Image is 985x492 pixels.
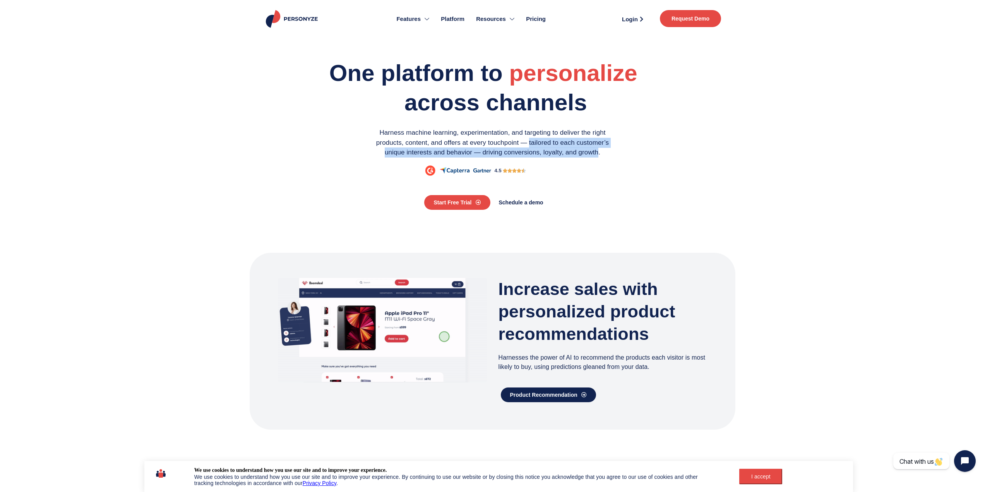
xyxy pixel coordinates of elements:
a: Privacy Policy [303,480,337,486]
span: Schedule a demo [499,200,543,205]
a: Platform [435,4,470,34]
a: Start Free Trial [424,195,490,210]
p: Harness machine learning, experimentation, and targeting to deliver the right products, content, ... [367,128,618,158]
div: 4.5 [495,167,502,175]
span: One platform to [329,60,503,86]
a: Request Demo [660,10,721,27]
i:  [503,167,507,174]
span: Login [622,16,638,22]
span: Product Recommendation [510,392,577,398]
span: Pricing [526,15,546,24]
a: Resources [470,4,520,34]
div: I accept [744,473,778,480]
a: Pricing [520,4,552,34]
span: Platform [441,15,464,24]
span: Request Demo [672,16,709,21]
span: Start Free Trial [433,200,471,205]
h3: Increase sales with personalized product recommendations [498,278,707,345]
i:  [521,167,526,174]
p: Harnesses the power of AI to recommend the products each visitor is most likely to buy, using pre... [498,353,707,372]
i:  [512,167,517,174]
a: Features [391,4,435,34]
span: Features [396,15,421,24]
a: Product Recommendation [501,387,596,402]
img: icon [156,467,166,480]
a: Login [613,13,652,25]
i:  [507,167,512,174]
span: across channels [404,89,587,115]
span: Resources [476,15,506,24]
i:  [517,167,521,174]
div: We use cookies to understand how you use our site and to improve your experience. [194,467,387,474]
div: We use cookies to understand how you use our site and to improve your experience. By continuing t... [194,474,718,486]
button: I accept [739,469,782,484]
img: Personyze logo [264,10,321,28]
div: 4.5/5 [503,167,526,174]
